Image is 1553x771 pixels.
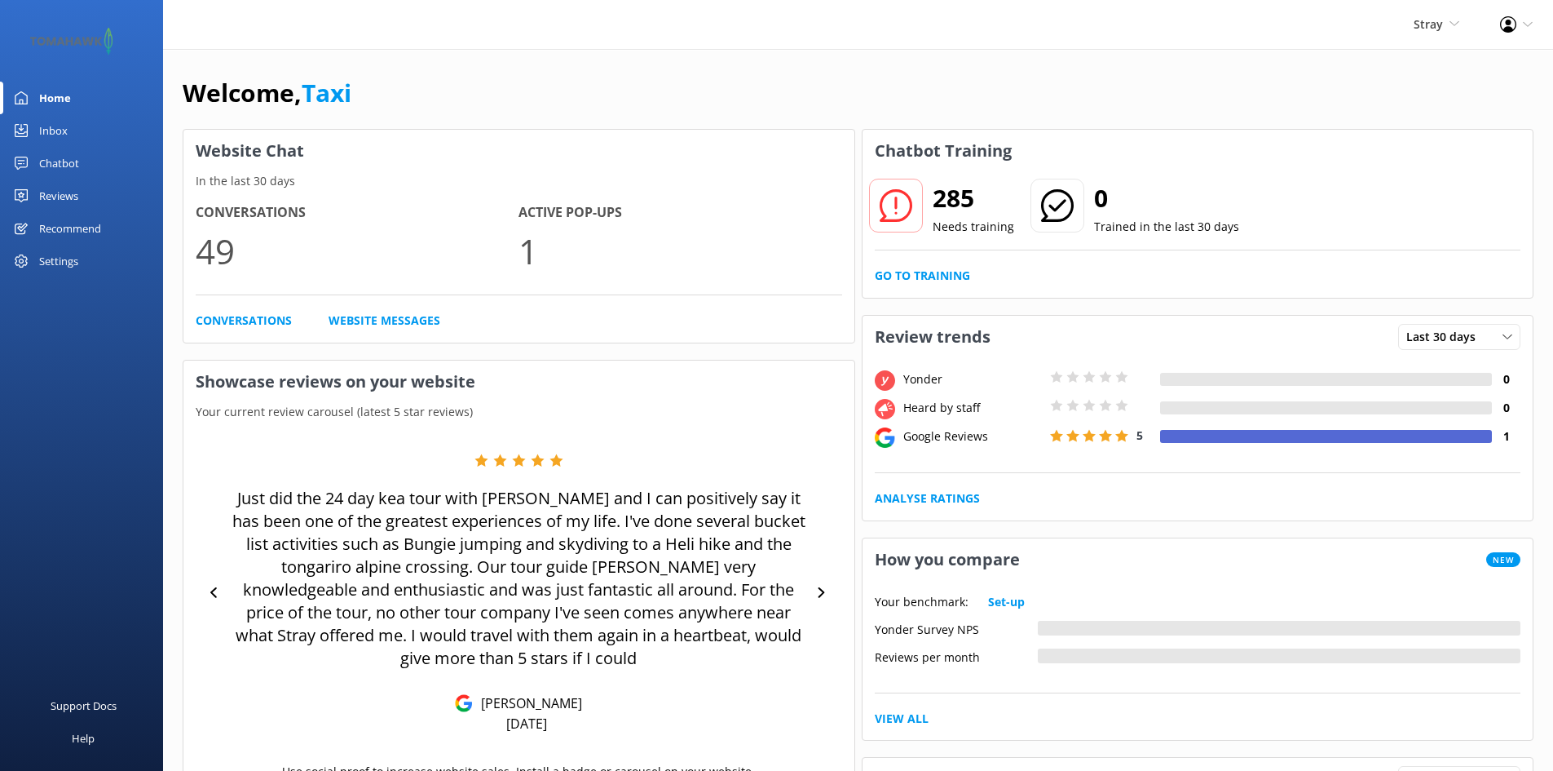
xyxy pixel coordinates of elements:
[183,172,854,190] p: In the last 30 days
[183,403,854,421] p: Your current review carousel (latest 5 star reviews)
[899,399,1046,417] div: Heard by staff
[39,212,101,245] div: Recommend
[39,82,71,114] div: Home
[183,73,351,113] h1: Welcome,
[518,224,841,278] p: 1
[183,361,854,403] h3: Showcase reviews on your website
[473,694,582,712] p: [PERSON_NAME]
[1492,399,1520,417] h4: 0
[875,490,980,507] a: Analyse Ratings
[228,487,810,670] p: Just did the 24 day kea tour with [PERSON_NAME] and I can positively say it has been one of the g...
[39,147,79,179] div: Chatbot
[24,28,118,55] img: 2-1647550015.png
[899,428,1046,445] div: Google Reviews
[1414,16,1443,32] span: Stray
[196,202,518,224] h4: Conversations
[39,114,68,147] div: Inbox
[196,312,292,330] a: Conversations
[39,179,78,212] div: Reviews
[455,694,473,712] img: Google Reviews
[1492,428,1520,445] h4: 1
[933,179,1014,218] h2: 285
[875,710,929,728] a: View All
[1492,370,1520,388] h4: 0
[183,130,854,172] h3: Website Chat
[875,593,968,611] p: Your benchmark:
[933,218,1014,236] p: Needs training
[329,312,440,330] a: Website Messages
[1486,552,1520,567] span: New
[1094,218,1239,236] p: Trained in the last 30 days
[1406,328,1485,346] span: Last 30 days
[302,76,351,109] a: Taxi
[875,649,1038,663] div: Reviews per month
[39,245,78,277] div: Settings
[863,538,1032,581] h3: How you compare
[899,370,1046,388] div: Yonder
[1094,179,1239,218] h2: 0
[863,316,1003,358] h3: Review trends
[51,689,117,722] div: Support Docs
[875,621,1038,636] div: Yonder Survey NPS
[518,202,841,224] h4: Active Pop-ups
[875,267,970,285] a: Go to Training
[863,130,1024,172] h3: Chatbot Training
[988,593,1025,611] a: Set-up
[1136,428,1143,443] span: 5
[72,722,95,755] div: Help
[506,715,547,733] p: [DATE]
[196,224,518,278] p: 49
